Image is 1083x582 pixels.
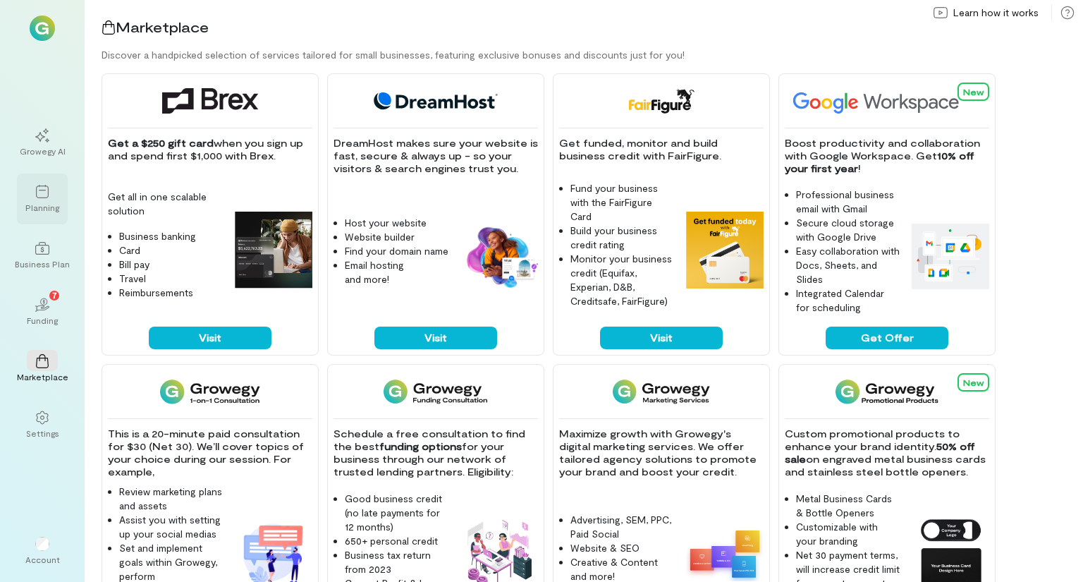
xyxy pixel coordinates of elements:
[116,18,209,35] span: Marketplace
[379,440,462,452] strong: funding options
[570,513,675,541] li: Advertising, SEM, PPC, Paid Social
[162,88,258,114] img: Brex
[460,224,538,289] img: DreamHost feature
[785,150,977,174] strong: 10% off your first year
[600,327,723,349] button: Visit
[836,379,939,404] img: Growegy Promo Products
[119,272,224,286] li: Travel
[17,117,68,168] a: Growegy AI
[345,230,449,244] li: Website builder
[17,371,68,382] div: Marketplace
[119,485,224,513] li: Review marketing plans and assets
[15,258,70,269] div: Business Plan
[17,526,68,576] div: Account
[559,137,764,162] p: Get funded, monitor and build business credit with FairFigure.
[108,137,214,149] strong: Get a $250 gift card
[796,188,900,216] li: Professional business email with Gmail
[119,229,224,243] li: Business banking
[628,88,695,114] img: FairFigure
[570,252,675,308] li: Monitor your business credit (Equifax, Experian, D&B, Creditsafe, FairFigure)
[17,230,68,281] a: Business Plan
[963,377,984,387] span: New
[796,492,900,520] li: Metal Business Cards & Bottle Openers
[235,212,312,289] img: Brex feature
[108,428,312,478] p: This is a 20-minute paid consultation for $30 (Net 30). We’ll cover topics of your choice during ...
[570,181,675,224] li: Fund your business with the FairFigure Card
[25,554,60,565] div: Account
[559,428,764,478] p: Maximize growth with Growegy's digital marketing services. We offer tailored agency solutions to ...
[345,534,449,548] li: 650+ personal credit
[384,379,487,404] img: Funding Consultation
[570,224,675,252] li: Build your business credit rating
[785,428,989,478] p: Custom promotional products to enhance your brand identity. on engraved metal business cards and ...
[345,216,449,230] li: Host your website
[374,327,497,349] button: Visit
[160,379,259,404] img: 1-on-1 Consultation
[102,48,1083,62] div: Discover a handpicked selection of services tailored for small businesses, featuring exclusive bo...
[17,343,68,394] a: Marketplace
[17,399,68,450] a: Settings
[334,428,538,478] p: Schedule a free consultation to find the best for your business through our network of trusted le...
[785,88,992,114] img: Google Workspace
[345,548,449,576] li: Business tax return from 2023
[686,212,764,289] img: FairFigure feature
[796,244,900,286] li: Easy collaboration with Docs, Sheets, and Slides
[119,243,224,257] li: Card
[686,526,764,581] img: Growegy - Marketing Services feature
[119,513,224,541] li: Assist you with setting up your social medias
[17,174,68,224] a: Planning
[52,289,57,301] span: 7
[963,87,984,97] span: New
[345,492,449,534] li: Good business credit (no late payments for 12 months)
[334,137,538,175] p: DreamHost makes sure your website is fast, secure & always up - so your visitors & search engines...
[826,327,948,349] button: Get Offer
[796,520,900,548] li: Customizable with your branding
[149,327,271,349] button: Visit
[17,286,68,337] a: Funding
[345,244,449,258] li: Find your domain name
[108,190,224,218] p: Get all in one scalable solution
[345,258,449,286] li: Email hosting and more!
[119,286,224,300] li: Reimbursements
[27,315,58,326] div: Funding
[570,541,675,555] li: Website & SEO
[785,440,978,465] strong: 50% off sale
[25,202,59,213] div: Planning
[119,257,224,272] li: Bill pay
[785,137,989,175] p: Boost productivity and collaboration with Google Workspace. Get !
[20,145,66,157] div: Growegy AI
[953,6,1039,20] span: Learn how it works
[613,379,711,404] img: Growegy - Marketing Services
[26,428,59,439] div: Settings
[369,88,503,114] img: DreamHost
[796,216,900,244] li: Secure cloud storage with Google Drive
[796,286,900,315] li: Integrated Calendar for scheduling
[912,224,989,289] img: Google Workspace feature
[108,137,312,162] p: when you sign up and spend first $1,000 with Brex.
